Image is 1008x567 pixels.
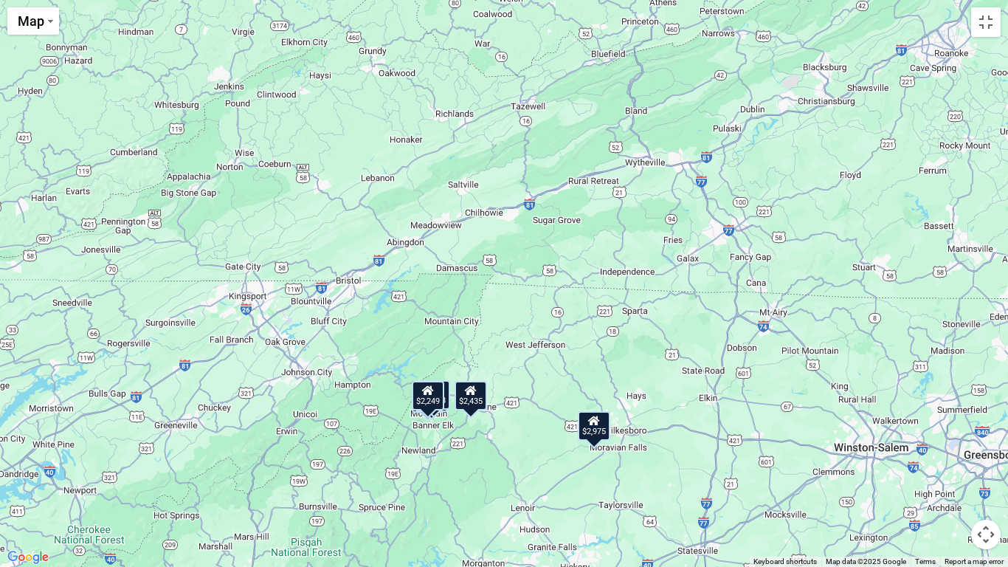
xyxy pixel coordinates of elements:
[578,411,610,441] div: $2,975
[971,520,1001,549] button: Map camera controls
[753,557,817,567] button: Keyboard shortcuts
[826,557,906,566] span: Map data ©2025 Google
[945,557,1004,566] a: Report a map error
[915,557,936,566] a: Terms (opens in new tab)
